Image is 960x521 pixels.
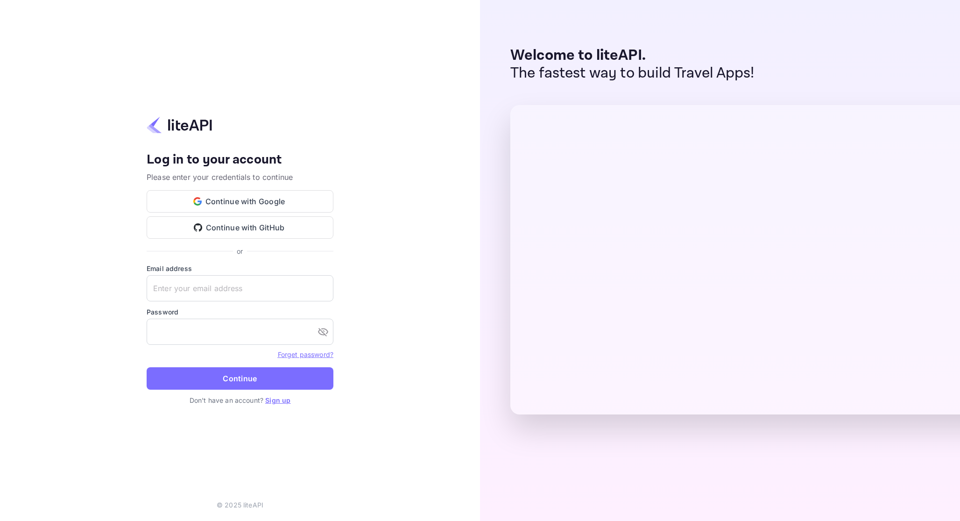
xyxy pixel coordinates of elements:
a: Forget password? [278,350,333,359]
button: Continue with GitHub [147,216,333,239]
a: Forget password? [278,350,333,358]
label: Password [147,307,333,317]
input: Enter your email address [147,275,333,301]
a: Sign up [265,396,290,404]
p: Please enter your credentials to continue [147,171,333,183]
p: © 2025 liteAPI [217,500,263,510]
label: Email address [147,264,333,273]
h4: Log in to your account [147,152,333,168]
p: Welcome to liteAPI. [510,47,755,64]
p: Don't have an account? [147,395,333,405]
p: or [237,246,243,256]
p: The fastest way to build Travel Apps! [510,64,755,82]
img: liteapi [147,116,212,134]
button: Continue [147,367,333,390]
button: toggle password visibility [314,322,332,341]
button: Continue with Google [147,190,333,213]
